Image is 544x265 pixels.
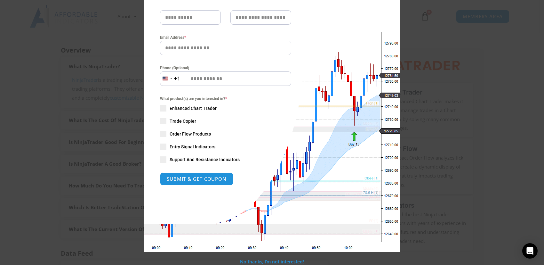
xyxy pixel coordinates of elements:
button: Selected country [160,71,180,86]
a: No thanks, I’m not interested! [240,259,304,265]
span: Enhanced Chart Trader [170,105,217,112]
label: Support And Resistance Indicators [160,156,291,163]
div: Open Intercom Messenger [522,243,538,259]
span: Order Flow Products [170,131,211,137]
span: Trade Copier [170,118,196,124]
label: Entry Signal Indicators [160,144,291,150]
label: Phone (Optional) [160,65,291,71]
span: Entry Signal Indicators [170,144,215,150]
label: Enhanced Chart Trader [160,105,291,112]
label: Order Flow Products [160,131,291,137]
label: Trade Copier [160,118,291,124]
span: Support And Resistance Indicators [170,156,240,163]
div: +1 [174,75,180,83]
button: SUBMIT & GET COUPON [160,172,233,186]
label: Email Address [160,34,291,41]
span: What product(s) are you interested in? [160,95,291,102]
